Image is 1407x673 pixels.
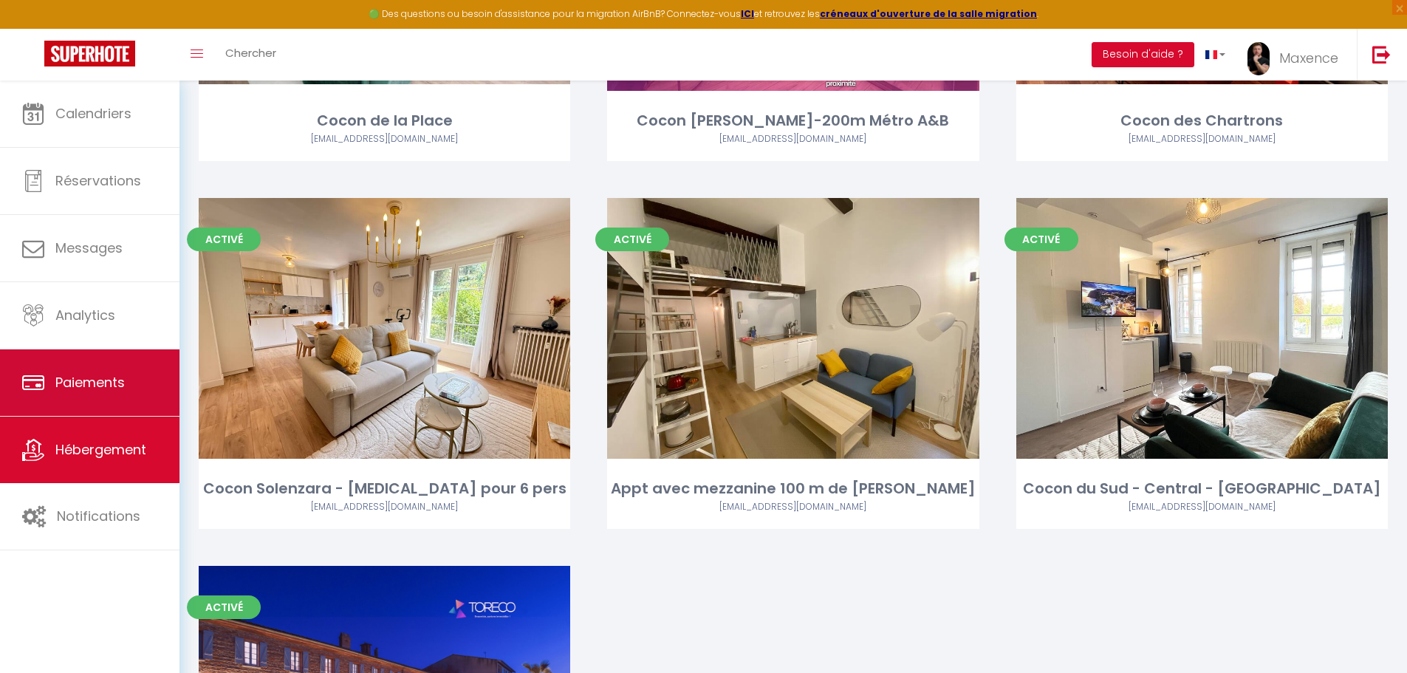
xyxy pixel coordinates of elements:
[607,132,979,146] div: Airbnb
[1004,228,1078,251] span: Activé
[12,6,56,50] button: Ouvrir le widget de chat LiveChat
[820,7,1037,20] a: créneaux d'ouverture de la salle migration
[199,109,570,132] div: Cocon de la Place
[741,7,754,20] a: ICI
[1372,45,1391,64] img: logout
[1279,49,1338,67] span: Maxence
[199,477,570,500] div: Cocon Solenzara - [MEDICAL_DATA] pour 6 pers
[199,132,570,146] div: Airbnb
[55,104,131,123] span: Calendriers
[1092,42,1194,67] button: Besoin d'aide ?
[1247,42,1270,75] img: ...
[55,440,146,459] span: Hébergement
[1016,477,1388,500] div: Cocon du Sud - Central - [GEOGRAPHIC_DATA]
[1016,500,1388,514] div: Airbnb
[1016,132,1388,146] div: Airbnb
[55,373,125,392] span: Paiements
[57,507,140,525] span: Notifications
[187,595,261,619] span: Activé
[607,109,979,132] div: Cocon [PERSON_NAME]-200m Métro A&B
[44,41,135,66] img: Super Booking
[595,228,669,251] span: Activé
[187,228,261,251] span: Activé
[55,239,123,257] span: Messages
[607,500,979,514] div: Airbnb
[199,500,570,514] div: Airbnb
[55,171,141,190] span: Réservations
[214,29,287,81] a: Chercher
[607,477,979,500] div: Appt avec mezzanine 100 m de [PERSON_NAME]
[55,306,115,324] span: Analytics
[1016,109,1388,132] div: Cocon des Chartrons
[1236,29,1357,81] a: ... Maxence
[225,45,276,61] span: Chercher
